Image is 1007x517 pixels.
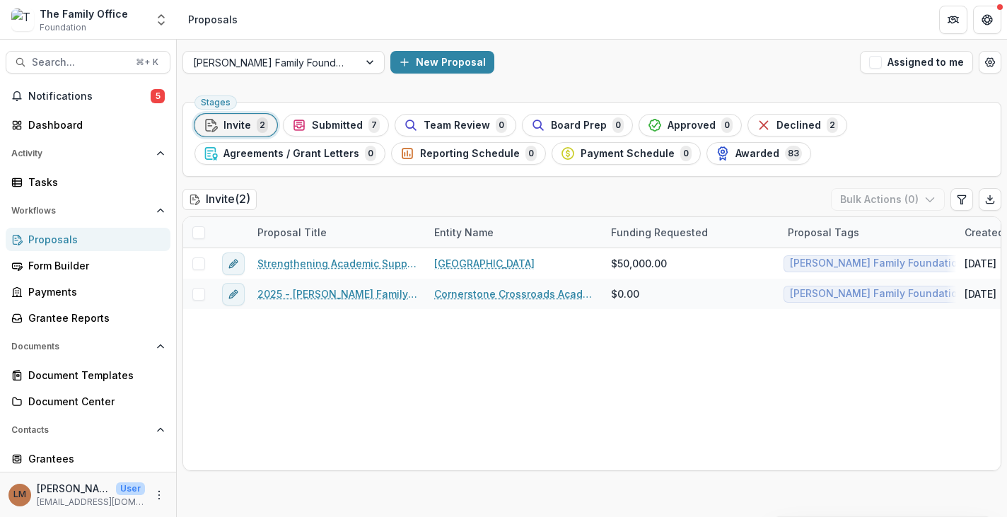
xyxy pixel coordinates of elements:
button: Approved0 [639,114,742,136]
span: 2 [827,117,838,133]
div: Proposals [28,232,159,247]
button: Reporting Schedule0 [391,142,546,165]
p: User [116,482,145,495]
button: Board Prep0 [522,114,633,136]
button: Get Help [973,6,1001,34]
button: Open entity switcher [151,6,171,34]
a: Strengthening Academic Support and Enrichment for [MEDICAL_DATA] Students in [GEOGRAPHIC_DATA] [257,256,417,271]
div: Proposal Title [249,225,335,240]
a: Grantee Reports [6,306,170,330]
a: Form Builder [6,254,170,277]
button: Open Contacts [6,419,170,441]
button: Bulk Actions (0) [831,188,945,211]
a: Payments [6,280,170,303]
button: Submitted7 [283,114,389,136]
div: [DATE] [965,256,996,271]
div: Proposal Tags [779,217,956,248]
button: edit [222,252,245,275]
div: Proposals [188,12,238,27]
span: Team Review [424,120,490,132]
span: Board Prep [551,120,607,132]
div: Document Center [28,394,159,409]
button: Awarded83 [706,142,811,165]
span: 7 [368,117,380,133]
div: Lizzy Martin [13,490,26,499]
button: Partners [939,6,967,34]
span: 2 [257,117,268,133]
span: Activity [11,149,151,158]
button: Edit table settings [950,188,973,211]
a: Proposals [6,228,170,251]
div: Dashboard [28,117,159,132]
div: Funding Requested [603,225,716,240]
div: Proposal Title [249,217,426,248]
button: Invite2 [194,114,277,136]
div: Entity Name [426,225,502,240]
span: 0 [612,117,624,133]
span: 0 [365,146,376,161]
button: Open Workflows [6,199,170,222]
span: Invite [223,120,251,132]
div: Entity Name [426,217,603,248]
button: Declined2 [747,114,847,136]
a: Tasks [6,170,170,194]
div: ⌘ + K [133,54,161,70]
span: Documents [11,342,151,352]
button: New Proposal [390,51,494,74]
button: Open table manager [979,51,1001,74]
span: 0 [680,146,692,161]
div: Grantees [28,451,159,466]
span: Reporting Schedule [420,148,520,160]
button: Open Activity [6,142,170,165]
button: edit [222,283,245,306]
span: Approved [668,120,716,132]
span: Payment Schedule [581,148,675,160]
span: Agreements / Grant Letters [223,148,359,160]
button: Payment Schedule0 [552,142,701,165]
span: Notifications [28,91,151,103]
p: [EMAIL_ADDRESS][DOMAIN_NAME] [37,496,145,509]
p: [PERSON_NAME] [37,481,110,496]
div: Proposal Tags [779,225,868,240]
a: Grantees [6,447,170,470]
button: Agreements / Grant Letters0 [194,142,385,165]
span: Contacts [11,425,151,435]
button: Search... [6,51,170,74]
button: More [151,487,168,504]
span: Stages [201,98,231,108]
button: Export table data [979,188,1001,211]
span: 5 [151,89,165,103]
a: [GEOGRAPHIC_DATA] [434,256,535,271]
a: Document Center [6,390,170,413]
span: Workflows [11,206,151,216]
div: Funding Requested [603,217,779,248]
div: Document Templates [28,368,159,383]
span: Search... [32,57,127,69]
span: 83 [785,146,802,161]
button: Notifications5 [6,85,170,108]
div: Tasks [28,175,159,190]
button: Assigned to me [860,51,973,74]
a: Dashboard [6,113,170,136]
span: Submitted [312,120,363,132]
button: Open Documents [6,335,170,358]
span: $50,000.00 [611,256,667,271]
div: The Family Office [40,6,128,21]
h2: Invite ( 2 ) [182,189,257,209]
nav: breadcrumb [182,9,243,30]
span: 0 [525,146,537,161]
div: [DATE] [965,286,996,301]
a: 2025 - [PERSON_NAME] Family Foundation [US_STATE] Online Grant Application [257,286,417,301]
span: 0 [496,117,507,133]
a: Cornerstone Crossroads Academy Inc [434,286,594,301]
span: Awarded [735,148,779,160]
span: Declined [776,120,821,132]
img: The Family Office [11,8,34,31]
span: Foundation [40,21,86,34]
div: Payments [28,284,159,299]
span: $0.00 [611,286,639,301]
div: Form Builder [28,258,159,273]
